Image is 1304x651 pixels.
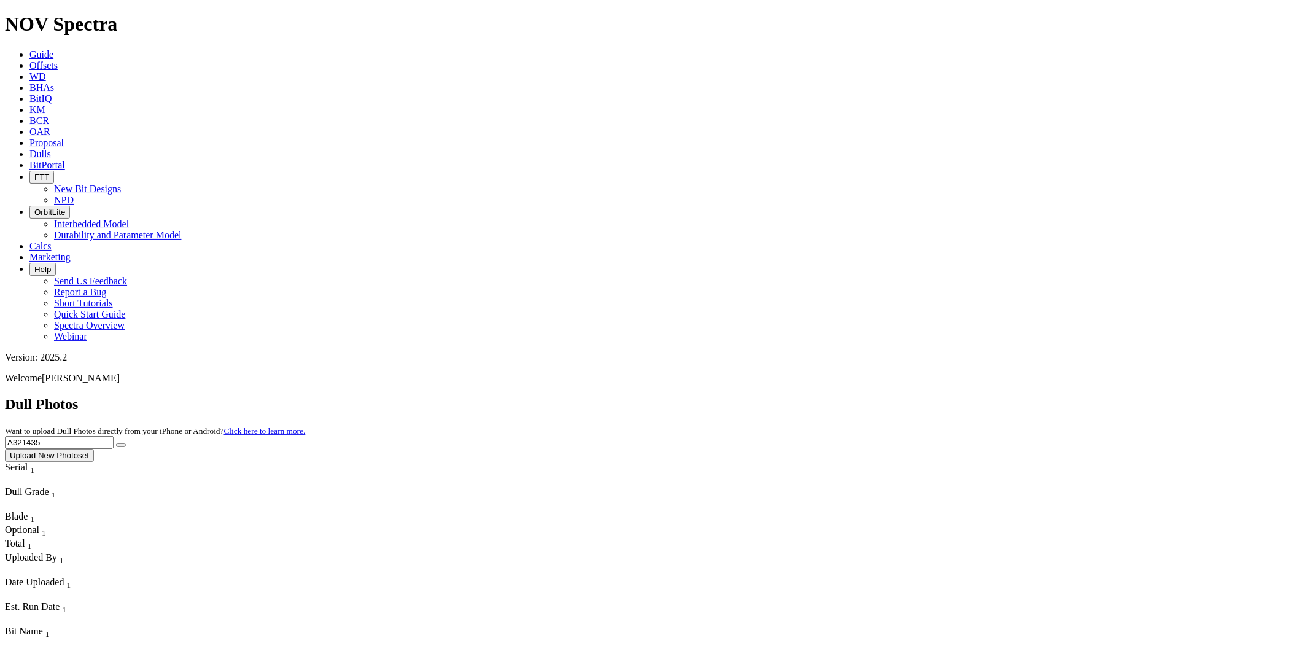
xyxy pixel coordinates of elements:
div: Sort None [5,577,97,601]
a: Report a Bug [54,287,106,297]
div: Column Menu [5,615,91,626]
span: Serial [5,462,28,472]
a: Offsets [29,60,58,71]
div: Column Menu [5,566,146,577]
span: Sort None [30,511,34,521]
sub: 1 [42,528,46,537]
a: Calcs [29,241,52,251]
span: Sort None [28,538,32,548]
div: Uploaded By Sort None [5,552,146,566]
div: Blade Sort None [5,511,48,524]
p: Welcome [5,373,1299,384]
span: Dull Grade [5,486,49,497]
h1: NOV Spectra [5,13,1299,36]
a: New Bit Designs [54,184,121,194]
sub: 1 [28,542,32,552]
button: Upload New Photoset [5,449,94,462]
span: Sort None [66,577,71,587]
div: Column Menu [5,475,57,486]
span: FTT [34,173,49,182]
span: Sort None [30,462,34,472]
div: Sort None [5,511,48,524]
span: [PERSON_NAME] [42,373,120,383]
div: Sort None [5,626,146,650]
a: Short Tutorials [54,298,113,308]
a: Marketing [29,252,71,262]
span: Sort None [52,486,56,497]
a: Click here to learn more. [224,426,306,435]
span: Sort None [62,601,66,612]
a: KM [29,104,45,115]
div: Optional Sort None [5,524,48,538]
span: Date Uploaded [5,577,64,587]
span: Sort None [42,524,46,535]
span: Optional [5,524,39,535]
span: Help [34,265,51,274]
a: BCR [29,115,49,126]
a: Interbedded Model [54,219,129,229]
div: Column Menu [5,500,91,511]
button: OrbitLite [29,206,70,219]
a: Spectra Overview [54,320,125,330]
div: Bit Name Sort None [5,626,146,639]
span: Blade [5,511,28,521]
a: BitIQ [29,93,52,104]
a: BHAs [29,82,54,93]
a: WD [29,71,46,82]
sub: 1 [62,605,66,614]
sub: 1 [60,556,64,565]
a: OAR [29,127,50,137]
div: Version: 2025.2 [5,352,1299,363]
div: Sort None [5,538,48,552]
div: Date Uploaded Sort None [5,577,97,590]
h2: Dull Photos [5,396,1299,413]
div: Sort None [5,486,91,511]
a: Guide [29,49,53,60]
a: Proposal [29,138,64,148]
button: Help [29,263,56,276]
sub: 1 [30,466,34,475]
sub: 1 [30,515,34,524]
div: Column Menu [5,639,146,650]
span: OrbitLite [34,208,65,217]
div: Sort None [5,462,57,486]
span: Est. Run Date [5,601,60,612]
a: BitPortal [29,160,65,170]
a: NPD [54,195,74,205]
button: FTT [29,171,54,184]
div: Dull Grade Sort None [5,486,91,500]
sub: 1 [52,490,56,499]
span: Bit Name [5,626,43,636]
span: Sort None [45,626,50,636]
div: Sort None [5,524,48,538]
div: Sort None [5,601,91,626]
span: Sort None [60,552,64,563]
span: Uploaded By [5,552,57,563]
input: Search Serial Number [5,436,114,449]
a: Durability and Parameter Model [54,230,182,240]
div: Sort None [5,552,146,577]
div: Serial Sort None [5,462,57,475]
a: Send Us Feedback [54,276,127,286]
div: Total Sort None [5,538,48,552]
sub: 1 [66,580,71,590]
a: Dulls [29,149,51,159]
sub: 1 [45,630,50,639]
a: Webinar [54,331,87,341]
span: Total [5,538,25,548]
div: Est. Run Date Sort None [5,601,91,615]
a: Quick Start Guide [54,309,125,319]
